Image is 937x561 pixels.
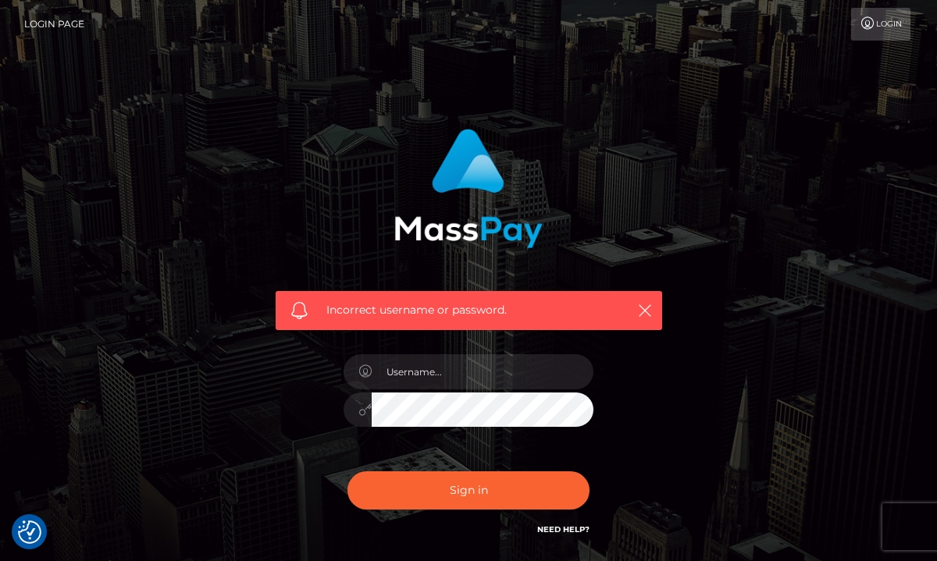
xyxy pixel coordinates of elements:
[851,8,910,41] a: Login
[18,520,41,544] img: Revisit consent button
[347,471,590,510] button: Sign in
[326,302,611,318] span: Incorrect username or password.
[372,354,593,389] input: Username...
[394,129,543,248] img: MassPay Login
[24,8,84,41] a: Login Page
[18,520,41,544] button: Consent Preferences
[537,524,590,534] a: Need Help?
